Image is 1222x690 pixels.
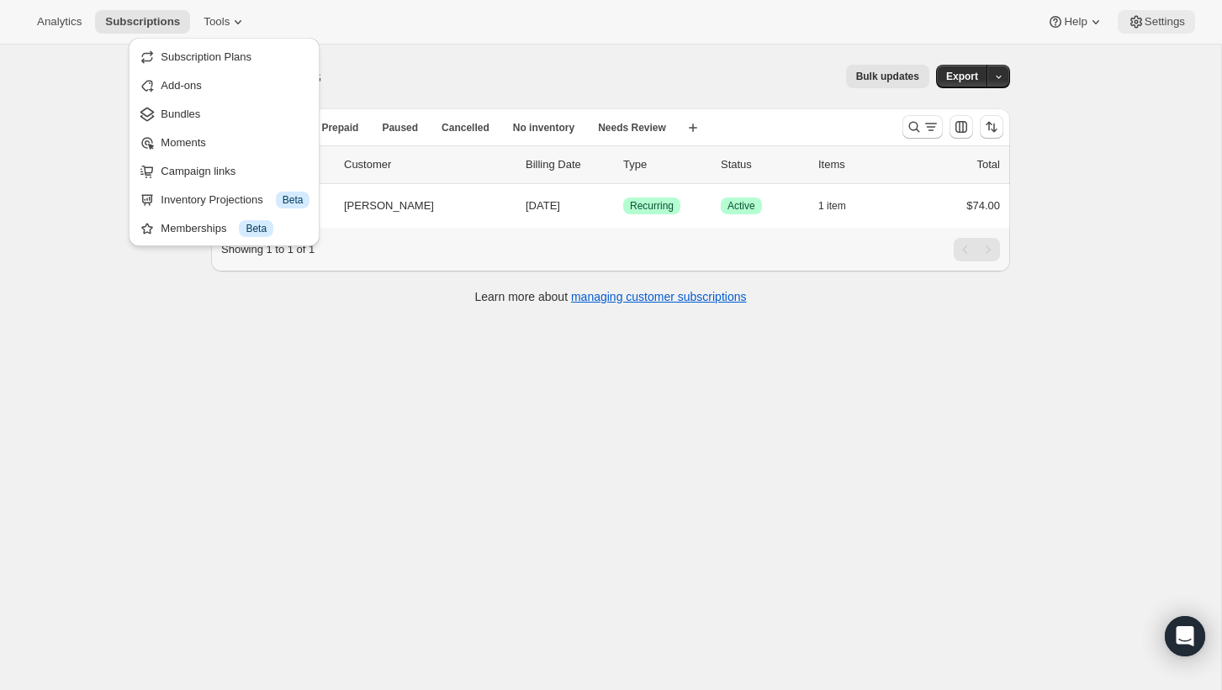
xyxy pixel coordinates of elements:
button: Add-ons [134,71,315,98]
p: Customer [344,156,512,173]
p: Total [977,156,1000,173]
span: Subscription Plans [161,50,251,63]
button: Customize table column order and visibility [950,115,973,139]
span: Help [1064,15,1087,29]
span: Bundles [161,108,200,120]
button: Subscription Plans [134,43,315,70]
span: Bulk updates [856,70,919,83]
span: Recurring [630,199,674,213]
div: Inventory Projections [161,192,309,208]
span: Analytics [37,15,82,29]
p: Status [721,156,805,173]
button: 1 item [818,194,865,218]
span: Export [946,70,978,83]
span: [PERSON_NAME] [344,198,434,214]
p: Learn more about [475,288,747,305]
div: IDCustomerBilling DateTypeStatusItemsTotal [246,156,1000,173]
span: [DATE] [526,199,560,212]
div: Memberships [161,220,309,237]
nav: Pagination [954,238,1000,261]
span: Beta [283,193,304,207]
span: Needs Review [598,121,666,134]
button: Analytics [27,10,92,34]
span: Paused [382,121,418,134]
button: Search and filter results [902,115,943,139]
button: Bundles [134,100,315,127]
span: Subscriptions [105,15,180,29]
button: Export [936,65,988,88]
button: Settings [1118,10,1195,34]
button: Memberships [134,214,315,241]
span: No inventory [513,121,574,134]
button: Sort the results [980,115,1003,139]
span: Active [727,199,755,213]
span: Add-ons [161,79,201,92]
span: Prepaid [321,121,358,134]
button: Campaign links [134,157,315,184]
button: Bulk updates [846,65,929,88]
div: Type [623,156,707,173]
button: Subscriptions [95,10,190,34]
a: managing customer subscriptions [571,290,747,303]
button: Inventory Projections [134,186,315,213]
button: Help [1037,10,1114,34]
button: [PERSON_NAME] [334,192,502,219]
span: $74.00 [966,199,1000,212]
button: Moments [134,129,315,155]
div: Open Intercom Messenger [1165,616,1205,656]
span: Beta [246,222,267,235]
span: Cancelled [442,121,489,134]
span: Campaign links [161,165,235,177]
div: 40854814856[PERSON_NAME][DATE]SuccessRecurringSuccessActive1 item$74.00 [246,194,1000,218]
p: Billing Date [526,156,610,173]
span: Settings [1145,15,1185,29]
span: Moments [161,136,205,149]
button: Tools [193,10,257,34]
span: Tools [204,15,230,29]
button: Create new view [680,116,706,140]
span: 1 item [818,199,846,213]
div: Items [818,156,902,173]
